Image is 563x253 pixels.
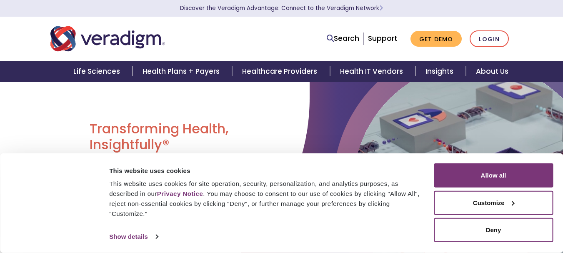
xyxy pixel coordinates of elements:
[466,61,518,82] a: About Us
[379,4,383,12] span: Learn More
[434,218,553,242] button: Deny
[109,179,424,219] div: This website uses cookies for site operation, security, personalization, and analytics purposes, ...
[415,61,466,82] a: Insights
[327,33,359,44] a: Search
[50,25,165,53] img: Veradigm logo
[434,190,553,215] button: Customize
[180,4,383,12] a: Discover the Veradigm Advantage: Connect to the Veradigm NetworkLearn More
[232,61,330,82] a: Healthcare Providers
[157,190,203,197] a: Privacy Notice
[410,31,462,47] a: Get Demo
[470,30,509,48] a: Login
[133,61,232,82] a: Health Plans + Payers
[63,61,133,82] a: Life Sciences
[90,121,275,153] h1: Transforming Health, Insightfully®
[368,33,397,43] a: Support
[434,163,553,188] button: Allow all
[109,165,424,175] div: This website uses cookies
[109,230,158,243] a: Show details
[330,61,415,82] a: Health IT Vendors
